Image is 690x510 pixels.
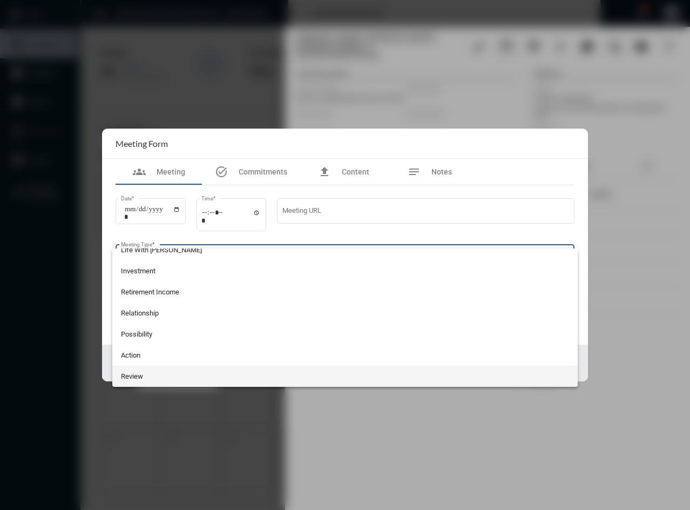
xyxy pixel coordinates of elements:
[121,345,570,366] span: Action
[121,366,570,387] span: Review
[121,260,570,281] span: Investment
[121,239,570,260] span: Life With [PERSON_NAME]
[121,281,570,303] span: Retirement Income
[121,303,570,324] span: Relationship
[121,324,570,345] span: Possibility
